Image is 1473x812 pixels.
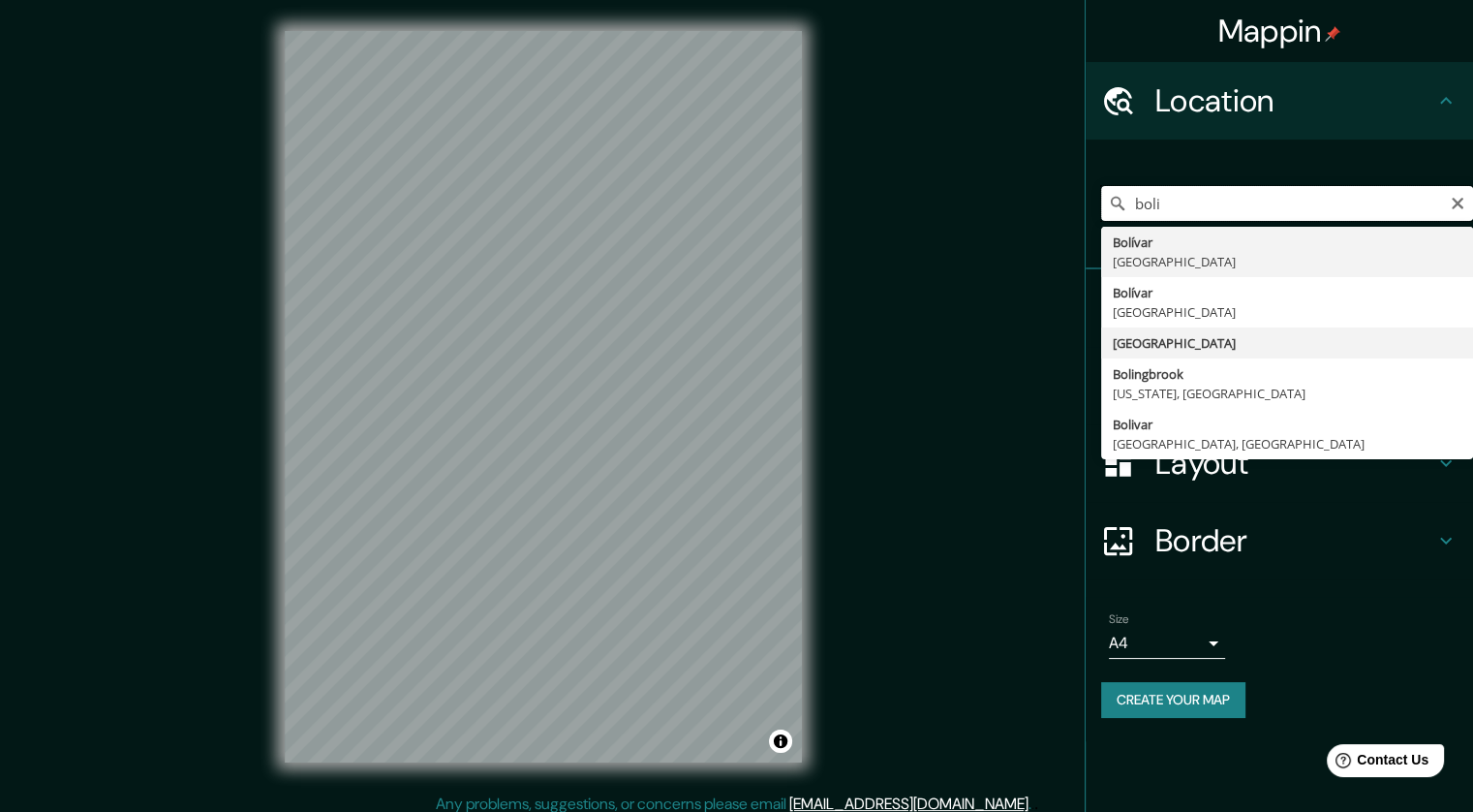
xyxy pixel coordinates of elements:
[1113,252,1461,271] div: [GEOGRAPHIC_DATA]
[1101,682,1245,718] button: Create your map
[1086,347,1473,424] div: Style
[769,730,792,753] button: Toggle attribution
[1113,364,1461,384] div: Bolingbrook
[1113,233,1461,252] div: Bolívar
[1113,302,1461,322] div: [GEOGRAPHIC_DATA]
[1113,333,1461,353] div: [GEOGRAPHIC_DATA]
[1109,628,1225,659] div: A4
[1155,521,1434,560] h4: Border
[1086,269,1473,347] div: Pins
[1113,434,1461,453] div: [GEOGRAPHIC_DATA], [GEOGRAPHIC_DATA]
[1086,424,1473,502] div: Layout
[1155,444,1434,483] h4: Layout
[1113,384,1461,403] div: [US_STATE], [GEOGRAPHIC_DATA]
[285,31,802,763] canvas: Map
[1301,736,1452,791] iframe: Help widget launcher
[1155,81,1434,120] h4: Location
[1325,26,1340,42] img: pin-icon.png
[1109,611,1129,628] label: Size
[1450,193,1465,211] button: Clear
[1113,415,1461,434] div: Bolivar
[1218,12,1341,50] h4: Mappin
[1086,62,1473,140] div: Location
[1113,283,1461,302] div: Bolívar
[1086,502,1473,579] div: Border
[1101,186,1473,221] input: Pick your city or area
